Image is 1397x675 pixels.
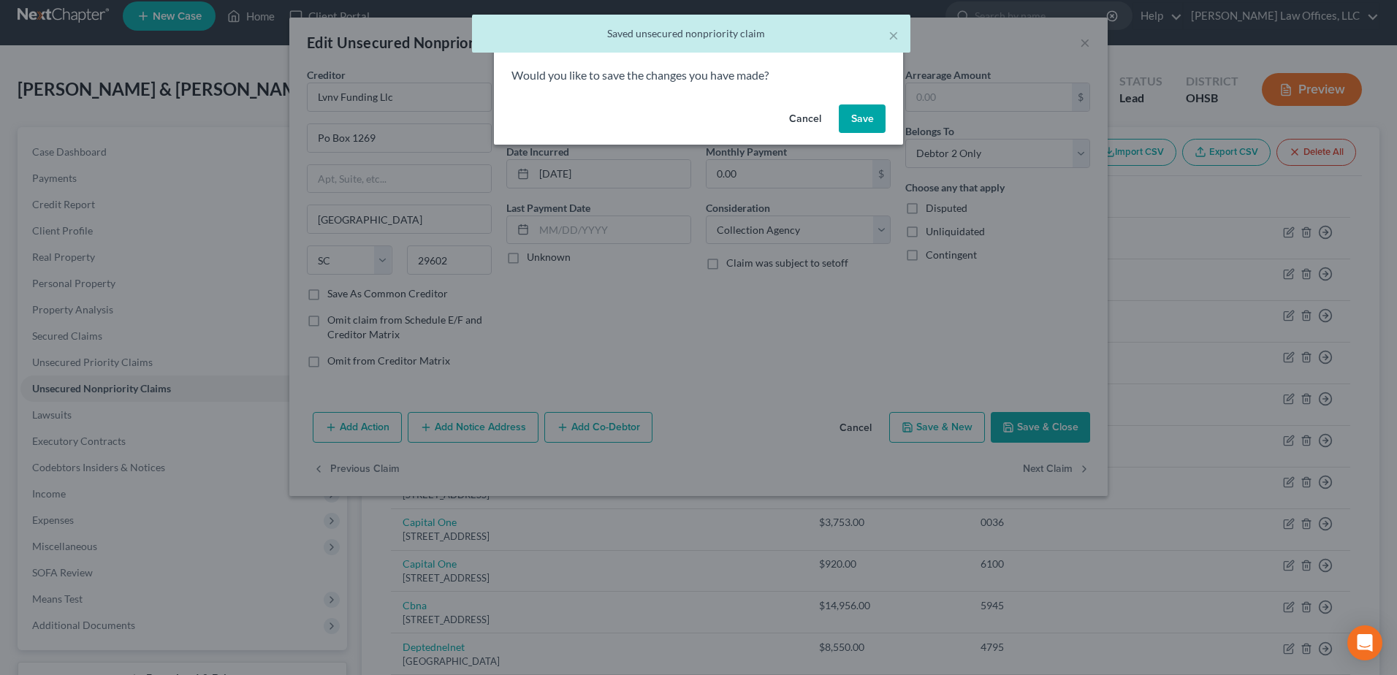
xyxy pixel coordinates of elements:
button: × [888,26,899,44]
p: Would you like to save the changes you have made? [511,67,886,84]
div: Open Intercom Messenger [1347,625,1382,660]
button: Save [839,104,886,134]
button: Cancel [777,104,833,134]
div: Saved unsecured nonpriority claim [484,26,899,41]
